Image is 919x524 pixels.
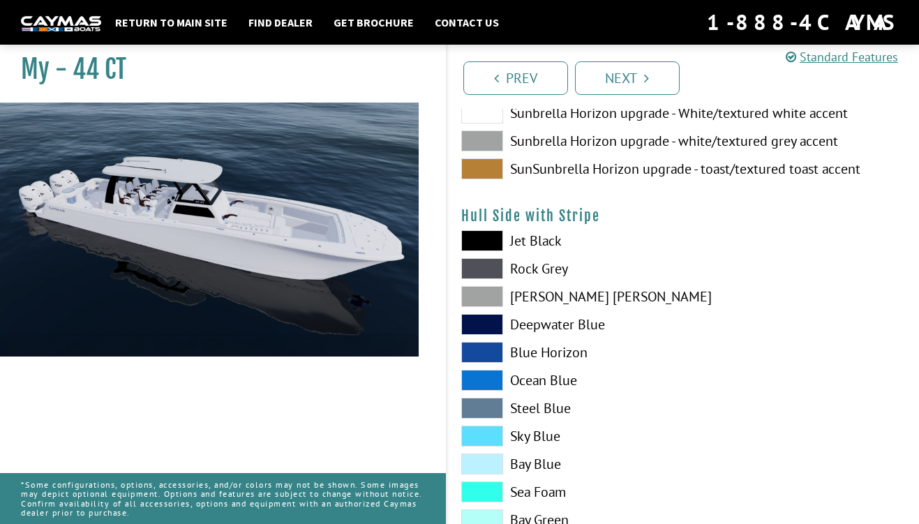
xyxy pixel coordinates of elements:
div: 1-888-4CAYMAS [707,7,898,38]
label: Sunbrella Horizon upgrade - white/textured grey accent [461,130,669,151]
a: Next [575,61,680,95]
label: Rock Grey [461,258,669,279]
a: Get Brochure [327,13,421,31]
label: Sky Blue [461,426,669,447]
label: Sea Foam [461,481,669,502]
label: Ocean Blue [461,370,669,391]
label: Jet Black [461,230,669,251]
label: SunSunbrella Horizon upgrade - toast/textured toast accent [461,158,669,179]
label: Sunbrella Horizon upgrade - White/textured white accent [461,103,669,123]
h1: My - 44 CT [21,54,411,85]
a: Find Dealer [241,13,320,31]
label: Blue Horizon [461,342,669,363]
a: Contact Us [428,13,506,31]
label: Steel Blue [461,398,669,419]
a: Standard Features [786,49,898,65]
label: [PERSON_NAME] [PERSON_NAME] [461,286,669,307]
h4: Hull Side with Stripe [461,207,906,225]
label: Bay Blue [461,454,669,474]
label: Deepwater Blue [461,314,669,335]
p: *Some configurations, options, accessories, and/or colors may not be shown. Some images may depic... [21,473,425,524]
a: Prev [463,61,568,95]
a: Return to main site [108,13,234,31]
img: white-logo-c9c8dbefe5ff5ceceb0f0178aa75bf4bb51f6bca0971e226c86eb53dfe498488.png [21,16,101,31]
